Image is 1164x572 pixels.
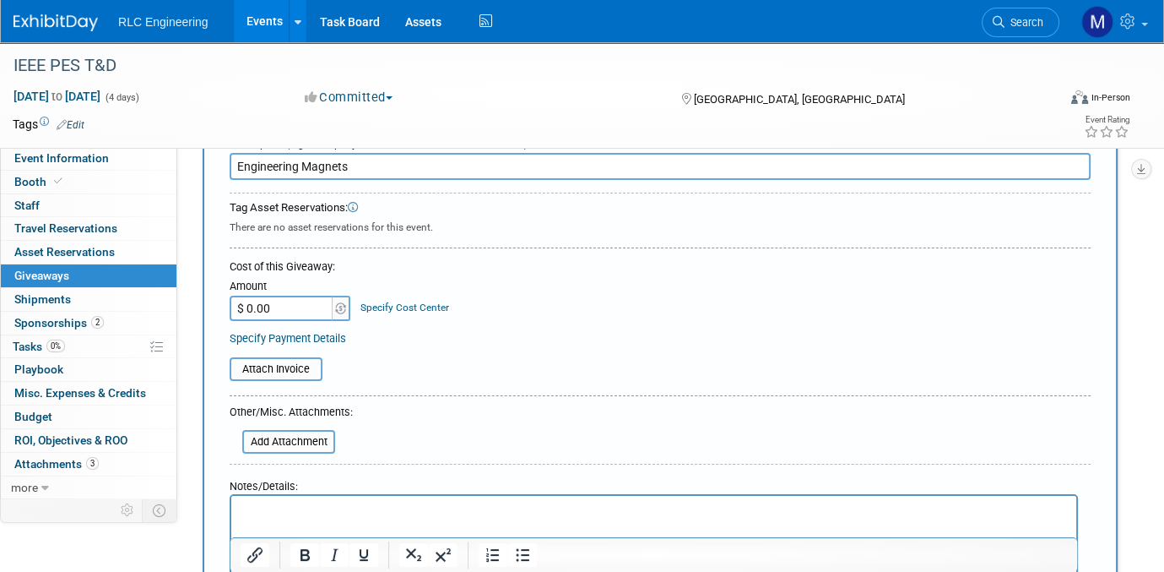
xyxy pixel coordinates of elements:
div: Cost of this Giveaway: [230,259,1091,275]
button: Superscript [429,543,457,567]
div: Event Format [965,88,1130,113]
span: Booth [14,175,66,188]
a: Specify Cost Center [360,302,449,313]
img: ExhibitDay [14,14,98,31]
a: more [1,477,176,499]
span: RLC Engineering [118,15,208,29]
button: Insert/edit link [241,543,269,567]
button: Italic [320,543,349,567]
button: Committed [299,89,399,106]
span: Misc. Expenses & Credits [14,386,146,400]
a: Shipments [1,288,176,311]
span: Search [1004,16,1043,29]
span: Giveaways [14,269,69,282]
span: [GEOGRAPHIC_DATA], [GEOGRAPHIC_DATA] [694,93,905,106]
div: Tag Asset Reservations: [230,200,1091,216]
a: ROI, Objectives & ROO [1,429,176,452]
span: 0% [46,340,65,352]
a: Travel Reservations [1,217,176,240]
span: (4 days) [104,92,139,103]
td: Toggle Event Tabs [143,499,177,521]
a: Budget [1,406,176,428]
a: Search [982,8,1059,37]
span: Sponsorships [14,316,104,330]
span: Staff [14,199,40,212]
div: Event Rating [1084,116,1129,124]
a: Specify Payment Details [230,332,346,345]
span: ROI, Objectives & ROO [14,433,127,447]
a: Attachments3 [1,453,176,476]
span: to [49,90,65,103]
span: Tasks [13,340,65,353]
span: Shipments [14,292,71,306]
img: Format-Inperson.png [1071,90,1088,104]
a: Event Information [1,147,176,170]
i: Booth reservation complete [54,177,62,186]
div: Notes/Details: [230,471,1078,494]
div: In-Person [1091,91,1130,104]
span: Event Information [14,151,109,165]
button: Numbered list [479,543,507,567]
a: Sponsorships2 [1,312,176,335]
img: Michelle Daniels [1081,6,1113,38]
td: Tags [13,116,84,133]
div: There are no asset reservations for this event. [230,216,1091,235]
button: Subscript [399,543,428,567]
a: Giveaways [1,264,176,287]
a: Playbook [1,358,176,381]
span: Travel Reservations [14,221,117,235]
span: Budget [14,410,52,423]
span: 3 [86,457,99,470]
a: Asset Reservations [1,241,176,264]
td: Personalize Event Tab Strip [113,499,143,521]
span: Playbook [14,362,63,376]
a: Staff [1,194,176,217]
div: Other/Misc. Attachments: [230,405,353,424]
span: Asset Reservations [14,245,115,259]
span: Attachments [14,457,99,471]
div: Amount [230,279,352,296]
button: Underline [349,543,378,567]
a: Misc. Expenses & Credits [1,382,176,405]
iframe: Rich Text Area [231,496,1076,569]
button: Bold [290,543,319,567]
span: more [11,481,38,494]
span: 2 [91,316,104,329]
a: Tasks0% [1,335,176,358]
span: [DATE] [DATE] [13,89,101,104]
button: Bullet list [508,543,537,567]
a: Booth [1,171,176,193]
div: IEEE PES T&D [8,51,1035,81]
a: Edit [57,119,84,131]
